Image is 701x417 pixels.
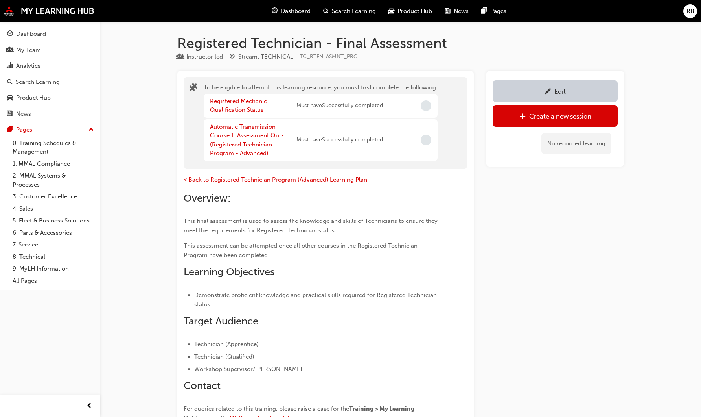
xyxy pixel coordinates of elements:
span: pencil-icon [545,88,551,96]
span: search-icon [323,6,329,16]
a: < Back to Registered Technician Program (Advanced) Learning Plan [184,176,367,183]
h1: Registered Technician - Final Assessment [177,35,624,52]
span: This final assessment is used to assess the knowledge and skills of Technicians to ensure they me... [184,217,439,234]
button: DashboardMy TeamAnalyticsSearch LearningProduct HubNews [3,25,97,122]
a: 3. Customer Excellence [9,191,97,203]
span: Contact [184,380,221,392]
span: plus-icon [519,113,526,121]
span: Dashboard [281,7,311,16]
div: Dashboard [16,30,46,39]
span: Workshop Supervisor/[PERSON_NAME] [194,365,302,373]
span: car-icon [388,6,394,16]
span: prev-icon [86,401,92,411]
span: news-icon [445,6,451,16]
a: Edit [493,80,618,102]
div: Stream [229,52,293,62]
span: Technician (Qualified) [194,353,254,360]
span: Learning resource code [300,53,357,60]
div: Search Learning [16,78,60,87]
span: news-icon [7,111,13,118]
a: Automatic Transmission Course 1: Assessment Quiz (Registered Technician Program - Advanced) [210,123,284,157]
span: Overview: [184,192,230,204]
span: This assessment can be attempted once all other courses in the Registered Technician Program have... [184,242,419,259]
a: car-iconProduct Hub [382,3,438,19]
div: My Team [16,46,41,55]
a: 6. Parts & Accessories [9,227,97,239]
span: Incomplete [421,135,431,145]
span: Pages [490,7,506,16]
a: 4. Sales [9,203,97,215]
a: 9. MyLH Information [9,263,97,275]
span: pages-icon [7,126,13,133]
a: 2. MMAL Systems & Processes [9,170,97,191]
a: Create a new session [493,105,618,127]
a: 8. Technical [9,251,97,263]
span: Must have Successfully completed [296,101,383,110]
a: All Pages [9,275,97,287]
div: Instructor led [186,52,223,61]
a: Analytics [3,59,97,73]
a: Dashboard [3,27,97,41]
a: 7. Service [9,239,97,251]
span: people-icon [7,47,13,54]
button: Pages [3,122,97,137]
span: Product Hub [397,7,432,16]
a: Registered Mechanic Qualification Status [210,98,267,114]
span: Incomplete [421,100,431,111]
span: guage-icon [7,31,13,38]
img: mmal [4,6,94,16]
a: pages-iconPages [475,3,513,19]
span: Learning Objectives [184,266,274,278]
div: Type [177,52,223,62]
div: Product Hub [16,93,51,102]
span: chart-icon [7,63,13,70]
a: search-iconSearch Learning [317,3,382,19]
span: For queries related to this training, please raise a case for the [184,405,349,412]
span: pages-icon [481,6,487,16]
span: News [454,7,469,16]
a: 5. Fleet & Business Solutions [9,215,97,227]
span: target-icon [229,54,235,61]
button: RB [683,4,697,18]
a: News [3,107,97,121]
a: Search Learning [3,75,97,89]
div: Edit [554,87,566,95]
span: puzzle-icon [190,84,197,93]
a: news-iconNews [438,3,475,19]
span: search-icon [7,79,13,86]
div: Analytics [16,61,40,70]
a: Product Hub [3,91,97,105]
span: car-icon [7,95,13,102]
a: 1. MMAL Compliance [9,158,97,170]
div: News [16,109,31,119]
div: Stream: TECHNICAL [238,52,293,61]
span: up-icon [88,125,94,135]
span: guage-icon [272,6,278,16]
div: To be eligible to attempt this learning resource, you must first complete the following: [204,83,438,163]
span: Search Learning [332,7,376,16]
span: Target Audience [184,315,258,327]
a: guage-iconDashboard [265,3,317,19]
div: Pages [16,125,32,134]
span: learningResourceType_INSTRUCTOR_LED-icon [177,54,183,61]
span: RB [686,7,694,16]
span: Demonstrate proficient knowledge and practical skills required for Registered Technician status. [194,291,438,308]
div: Create a new session [529,112,591,120]
a: 0. Training Schedules & Management [9,137,97,158]
a: My Team [3,43,97,57]
div: No recorded learning [541,133,611,154]
span: Must have Successfully completed [296,135,383,145]
span: Technician (Apprentice) [194,341,259,348]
